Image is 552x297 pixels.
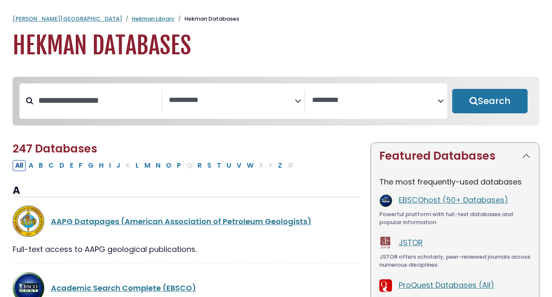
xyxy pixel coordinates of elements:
a: Hekman Library [132,15,175,23]
div: Powerful platform with full-text databases and popular information. [379,210,531,227]
button: Filter Results C [46,160,56,171]
nav: breadcrumb [13,15,539,23]
a: JSTOR [399,237,423,248]
p: The most frequently-used databases [379,176,531,187]
button: Featured Databases [371,143,539,169]
button: Filter Results J [114,160,123,171]
button: Filter Results Z [275,160,285,171]
button: Filter Results G [85,160,96,171]
a: EBSCOhost (50+ Databases) [399,195,508,205]
div: Alpha-list to filter by first letter of database name [13,160,297,170]
span: 247 Databases [13,141,97,156]
a: AAPG Datapages (American Association of Petroleum Geologists) [51,216,312,227]
button: Filter Results W [244,160,256,171]
h3: A [13,185,360,197]
h1: Hekman Databases [13,32,539,60]
button: Submit for Search Results [452,89,528,113]
button: Filter Results L [133,160,141,171]
button: Filter Results O [163,160,174,171]
button: Filter Results H [96,160,106,171]
button: Filter Results S [205,160,214,171]
button: Filter Results B [36,160,45,171]
button: Filter Results D [57,160,67,171]
nav: Search filters [13,77,539,126]
button: Filter Results T [214,160,224,171]
a: Academic Search Complete (EBSCO) [51,283,196,293]
button: Filter Results F [76,160,85,171]
button: All [13,160,26,171]
button: Filter Results I [107,160,113,171]
button: Filter Results P [174,160,184,171]
button: Filter Results R [195,160,204,171]
textarea: Search [312,96,437,105]
button: Filter Results V [234,160,244,171]
a: ProQuest Databases (All) [399,280,494,290]
button: Filter Results N [153,160,163,171]
a: [PERSON_NAME][GEOGRAPHIC_DATA] [13,15,122,23]
button: Filter Results A [26,160,36,171]
button: Filter Results U [224,160,234,171]
input: Search database by title or keyword [33,94,161,107]
button: Filter Results E [67,160,76,171]
button: Filter Results M [142,160,153,171]
textarea: Search [169,96,294,105]
div: JSTOR offers scholarly, peer-reviewed journals across numerous disciplines. [379,253,531,269]
li: Hekman Databases [175,15,239,23]
div: Full-text access to AAPG geological publications. [13,243,360,255]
